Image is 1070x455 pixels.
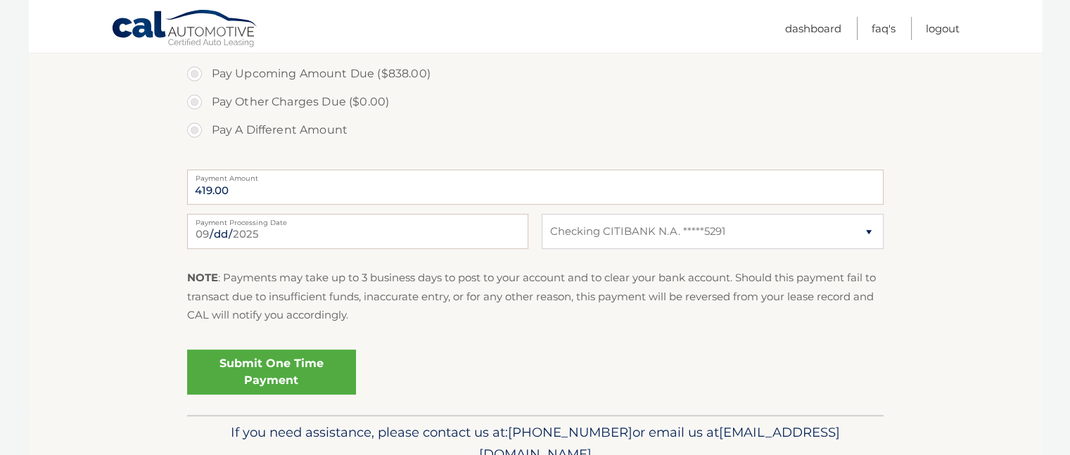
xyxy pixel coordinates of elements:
a: Logout [926,17,960,40]
strong: NOTE [187,271,218,284]
input: Payment Amount [187,169,884,205]
span: [PHONE_NUMBER] [508,424,632,440]
label: Payment Amount [187,169,884,181]
input: Payment Date [187,214,528,249]
a: FAQ's [872,17,896,40]
a: Cal Automotive [111,9,259,50]
label: Pay Other Charges Due ($0.00) [187,88,884,116]
label: Pay A Different Amount [187,116,884,144]
p: : Payments may take up to 3 business days to post to your account and to clear your bank account.... [187,269,884,324]
label: Payment Processing Date [187,214,528,225]
label: Pay Upcoming Amount Due ($838.00) [187,60,884,88]
a: Submit One Time Payment [187,350,356,395]
a: Dashboard [785,17,841,40]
